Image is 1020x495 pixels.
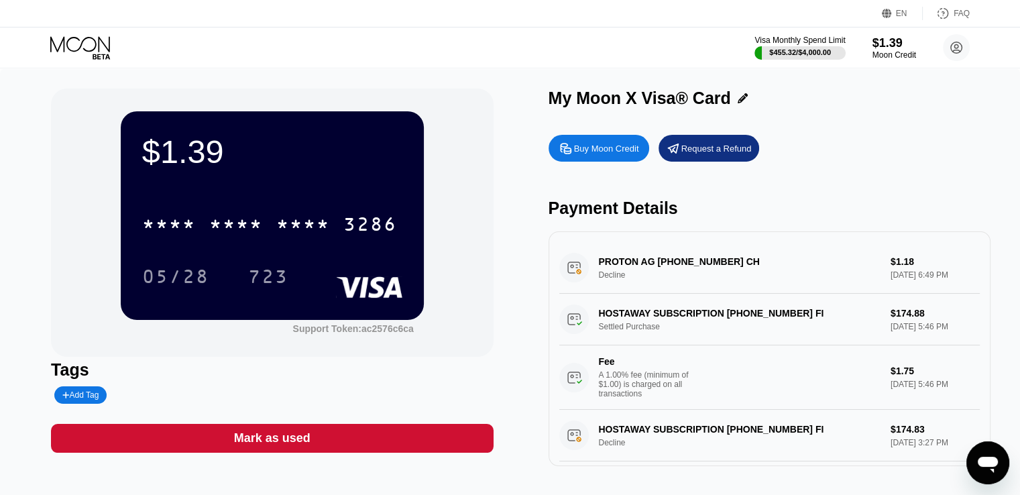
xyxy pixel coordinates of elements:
div: $455.32 / $4,000.00 [769,48,831,56]
div: Mark as used [234,431,310,446]
div: Fee [599,356,693,367]
div: Tags [51,360,493,380]
div: FAQ [954,9,970,18]
div: EN [896,9,907,18]
div: Visa Monthly Spend Limit$455.32/$4,000.00 [754,36,845,60]
div: 723 [248,268,288,289]
div: Support Token:ac2576c6ca [292,323,413,334]
div: Add Tag [62,390,99,400]
div: Moon Credit [872,50,916,60]
div: $1.39Moon Credit [872,36,916,60]
div: $1.75 [891,366,980,376]
div: 3286 [343,215,397,237]
div: $1.39 [142,133,402,170]
div: Visa Monthly Spend Limit [754,36,845,45]
div: Add Tag [54,386,107,404]
div: 05/28 [132,260,219,293]
div: My Moon X Visa® Card [549,89,731,108]
div: Buy Moon Credit [574,143,639,154]
div: Mark as used [51,424,493,453]
div: FeeA 1.00% fee (minimum of $1.00) is charged on all transactions$1.75[DATE] 5:46 PM [559,345,980,410]
iframe: Button to launch messaging window [966,441,1009,484]
div: Support Token: ac2576c6ca [292,323,413,334]
div: Request a Refund [681,143,752,154]
div: Payment Details [549,199,990,218]
div: 723 [238,260,298,293]
div: A 1.00% fee (minimum of $1.00) is charged on all transactions [599,370,699,398]
div: FAQ [923,7,970,20]
div: $1.39 [872,36,916,50]
div: Request a Refund [659,135,759,162]
div: 05/28 [142,268,209,289]
div: [DATE] 5:46 PM [891,380,980,389]
div: EN [882,7,923,20]
div: Buy Moon Credit [549,135,649,162]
